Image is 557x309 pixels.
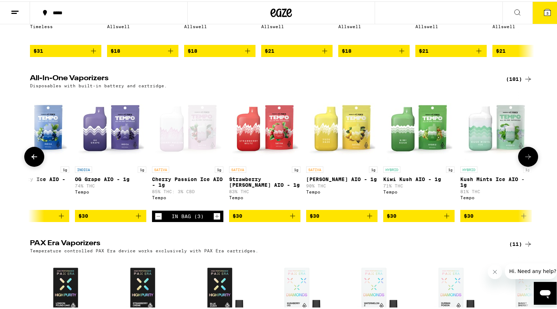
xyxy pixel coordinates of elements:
div: Allswell [261,23,333,27]
a: Open page for Kush Mints Ice AIO - 1g from Tempo [460,90,532,208]
button: Add to bag [107,43,178,56]
p: INDICA [75,165,92,171]
button: Add to bag [306,208,378,221]
div: In Bag (3) [172,212,204,218]
span: $30 [310,212,319,217]
p: 71% THC [383,182,455,187]
button: Add to bag [261,43,333,56]
button: Add to bag [184,43,255,56]
p: 83% THC [229,188,300,192]
iframe: Message from company [505,262,557,278]
p: 1g [138,165,146,171]
div: Timeless [30,23,101,27]
button: Decrement [155,211,162,218]
p: Cherry Passion Ice AIO - 1g [152,175,223,186]
div: Tempo [152,194,223,199]
span: $30 [387,212,396,217]
a: (101) [506,73,532,82]
span: $21 [496,47,506,52]
p: Kiwi Kush AIO - 1g [383,175,455,181]
iframe: Button to launch messaging window [534,280,557,303]
span: $18 [342,47,351,52]
span: $31 [34,47,43,52]
p: Disposables with built-in battery and cartridge. [30,82,167,87]
div: Allswell [338,23,410,27]
a: Open page for Cherry Passion Ice AIO - 1g from Tempo [152,90,223,209]
div: Tempo [306,188,378,193]
div: Allswell [415,23,487,27]
p: HYBRID [383,165,400,171]
div: Allswell [107,23,178,27]
img: Tempo - Kush Mints Ice AIO - 1g [460,90,532,161]
p: HYBRID [537,165,555,171]
button: Add to bag [415,43,487,56]
div: Tempo [75,188,146,193]
span: $21 [265,47,274,52]
p: 74% THC [75,182,146,187]
button: Increment [213,211,221,218]
span: $30 [464,212,474,217]
span: $30 [233,212,242,217]
p: 85% THC: 3% CBD [152,188,223,192]
a: Open page for Kiwi Kush AIO - 1g from Tempo [383,90,455,208]
div: Tempo [460,194,532,199]
h2: All-In-One Vaporizers [30,73,497,82]
span: $18 [111,47,120,52]
p: 1g [292,165,300,171]
p: 1g [215,165,223,171]
img: Tempo - OG Grape AIO - 1g [75,90,146,161]
button: Add to bag [75,208,146,221]
h2: PAX Era Vaporizers [30,238,497,247]
p: SATIVA [152,165,169,171]
p: 1g [61,165,69,171]
p: SATIVA [229,165,246,171]
div: Tempo [229,194,300,199]
p: 81% THC [460,188,532,192]
img: Tempo - Yuzu Haze AIO - 1g [306,90,378,161]
p: OG Grape AIO - 1g [75,175,146,181]
p: 90% THC [306,182,378,187]
p: Strawberry [PERSON_NAME] AIO - 1g [229,175,300,186]
a: Open page for OG Grape AIO - 1g from Tempo [75,90,146,208]
p: SATIVA [306,165,323,171]
img: Tempo - Kiwi Kush AIO - 1g [383,90,455,161]
span: $18 [188,47,197,52]
div: Allswell [184,23,255,27]
button: Add to bag [30,43,101,56]
a: Open page for Yuzu Haze AIO - 1g from Tempo [306,90,378,208]
span: $30 [79,212,88,217]
span: 3 [546,10,548,14]
button: Add to bag [460,208,532,221]
a: (11) [509,238,532,247]
p: HYBRID [460,165,477,171]
div: Tempo [383,188,455,193]
img: Tempo - Strawberry Beltz AIO - 1g [229,90,300,161]
button: Add to bag [383,208,455,221]
span: $21 [419,47,429,52]
a: Open page for Strawberry Beltz AIO - 1g from Tempo [229,90,300,208]
p: [PERSON_NAME] AIO - 1g [306,175,378,181]
p: Temperature controlled PAX Era device works exclusively with PAX Era cartridges. [30,247,258,252]
p: Kush Mints Ice AIO - 1g [460,175,532,186]
button: Add to bag [229,208,300,221]
p: 1g [523,165,532,171]
iframe: Close message [488,263,502,278]
p: 1g [446,165,455,171]
button: Add to bag [338,43,410,56]
p: 1g [369,165,378,171]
